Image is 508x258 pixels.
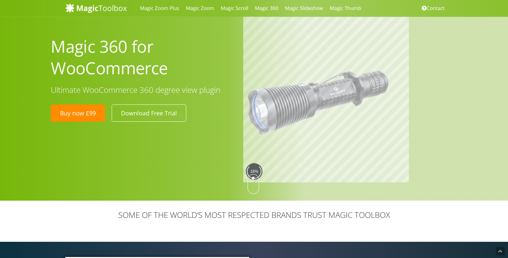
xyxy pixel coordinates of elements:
[65,3,127,13] img: MagicToolbox.com - Image tools for your website
[65,211,443,219] h3: SOME OF THE WORLD’S MOST RESPECTED BRANDS TRUST MAGIC TOOLBOX
[51,36,233,79] h1: Magic 360 for WooCommerce
[112,104,186,122] a: Download Free Trial
[51,86,233,94] h3: Ultimate WooCommerce 360 degree view plugin
[51,104,105,122] a: Buy now £99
